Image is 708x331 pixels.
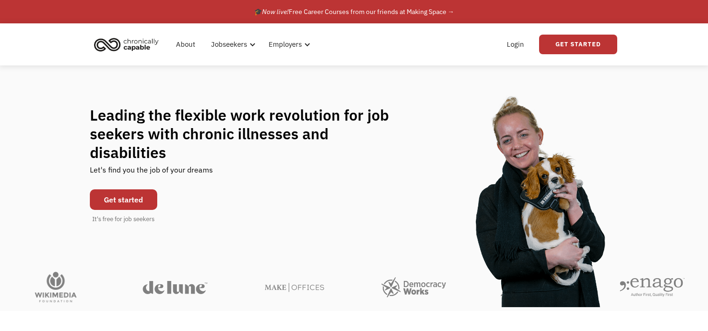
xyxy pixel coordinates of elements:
div: Jobseekers [205,29,258,59]
a: Get started [90,189,157,210]
div: Employers [263,29,313,59]
em: Now live! [262,7,289,16]
div: Jobseekers [211,39,247,50]
div: It's free for job seekers [92,215,154,224]
div: Let's find you the job of your dreams [90,162,213,185]
h1: Leading the flexible work revolution for job seekers with chronic illnesses and disabilities [90,106,407,162]
div: 🎓 Free Career Courses from our friends at Making Space → [254,6,454,17]
div: Employers [269,39,302,50]
a: Get Started [539,35,617,54]
a: home [91,34,166,55]
a: Login [501,29,530,59]
img: Chronically Capable logo [91,34,161,55]
a: About [170,29,201,59]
